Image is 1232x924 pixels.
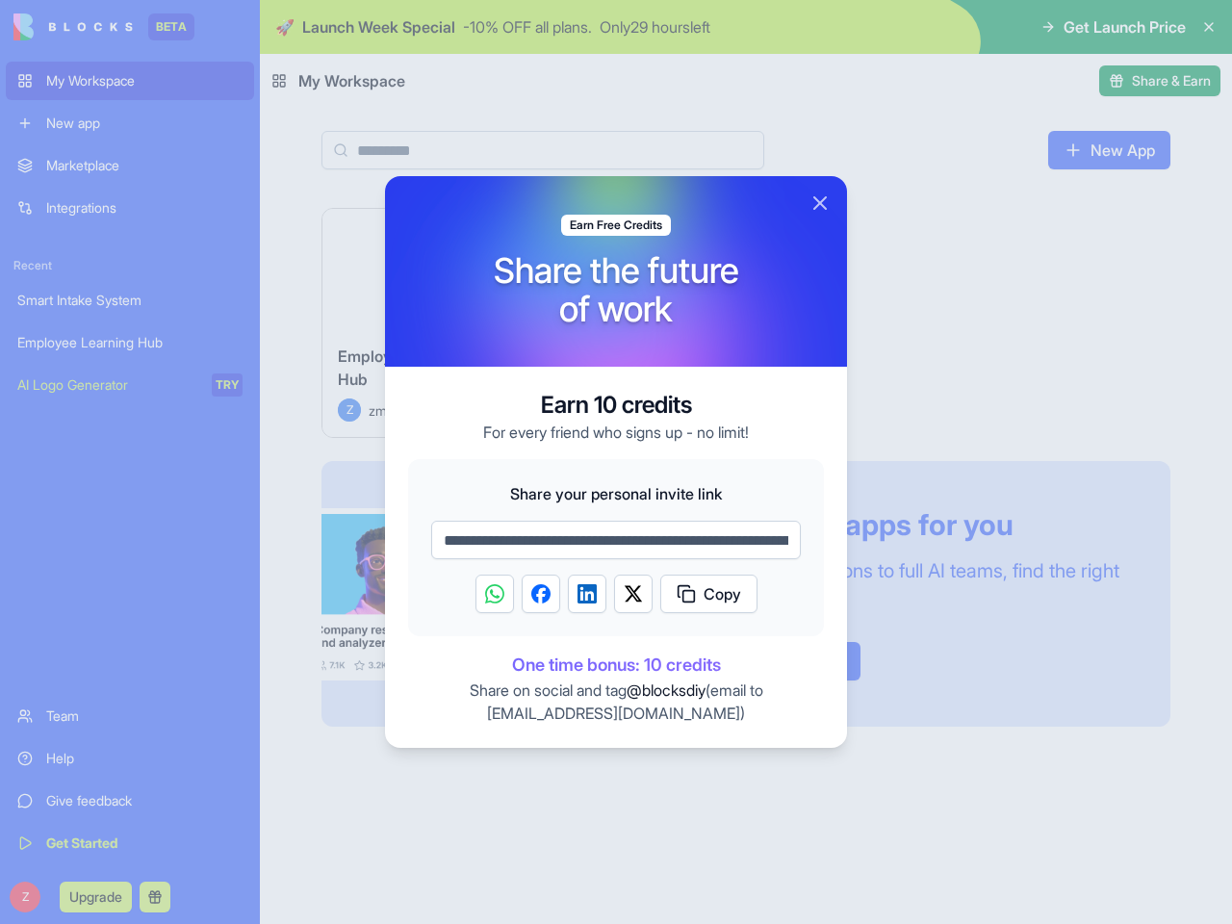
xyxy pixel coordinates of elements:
[431,482,801,505] span: Share your personal invite link
[531,584,551,603] img: Facebook
[522,575,560,613] button: Share on Facebook
[577,584,597,603] img: LinkedIn
[408,652,824,679] span: One time bonus: 10 credits
[487,704,740,723] a: [EMAIL_ADDRESS][DOMAIN_NAME]
[704,582,741,605] span: Copy
[660,575,757,613] button: Copy
[483,421,749,444] p: For every friend who signs up - no limit!
[570,218,662,233] span: Earn Free Credits
[475,575,514,613] button: Share on WhatsApp
[568,575,606,613] button: Share on LinkedIn
[627,680,706,700] span: @blocksdiy
[494,251,739,328] h1: Share the future of work
[624,584,643,603] img: Twitter
[483,390,749,421] h3: Earn 10 credits
[614,575,653,613] button: Share on Twitter
[485,584,504,603] img: WhatsApp
[408,679,824,725] p: Share on social and tag (email to )
[808,192,832,215] button: Close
